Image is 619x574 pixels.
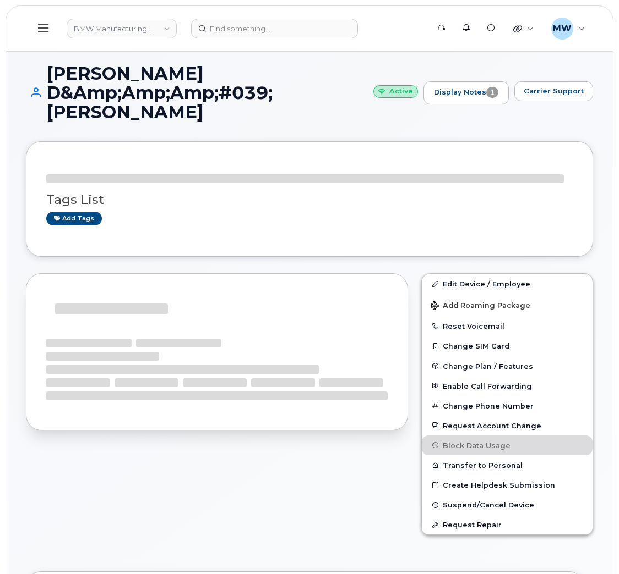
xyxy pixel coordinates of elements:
span: Enable Call Forwarding [443,382,532,390]
button: Transfer to Personal [422,455,593,475]
button: Add Roaming Package [422,294,593,316]
h3: Tags List [46,193,573,207]
button: Suspend/Cancel Device [422,495,593,515]
a: Display Notes1 [423,81,509,104]
h1: [PERSON_NAME] D&Amp;Amp;Amp;#039;[PERSON_NAME] [26,64,418,122]
span: Carrier Support [524,86,584,96]
button: Enable Call Forwarding [422,376,593,396]
span: Suspend/Cancel Device [443,501,534,509]
small: Active [373,85,418,98]
button: Request Repair [422,515,593,534]
button: Carrier Support [514,81,593,101]
button: Block Data Usage [422,435,593,455]
button: Change Plan / Features [422,356,593,376]
span: Change Plan / Features [443,362,533,370]
button: Change Phone Number [422,396,593,416]
button: Change SIM Card [422,336,593,356]
a: Add tags [46,212,102,225]
button: Reset Voicemail [422,316,593,336]
span: 1 [486,87,498,98]
a: Edit Device / Employee [422,274,593,294]
a: Create Helpdesk Submission [422,475,593,495]
button: Request Account Change [422,416,593,435]
span: Add Roaming Package [431,301,530,312]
